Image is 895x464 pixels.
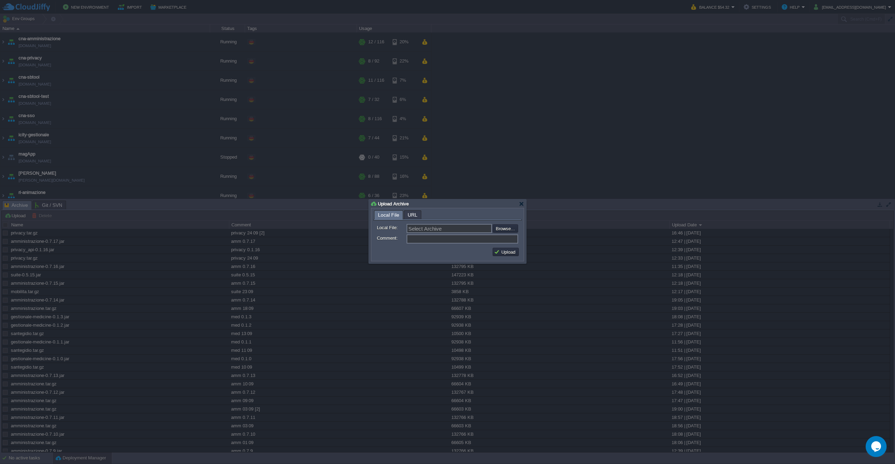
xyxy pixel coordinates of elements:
span: URL [408,211,417,219]
button: Upload [494,249,517,255]
label: Local File: [377,224,406,231]
label: Comment: [377,234,406,242]
span: Upload Archive [378,201,409,206]
iframe: chat widget [866,436,888,457]
span: Local File [378,211,399,219]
